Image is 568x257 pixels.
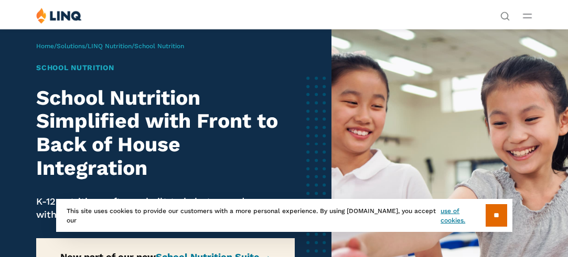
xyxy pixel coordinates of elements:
span: School Nutrition [134,42,184,50]
h1: School Nutrition [36,62,295,73]
a: LINQ Nutrition [88,42,132,50]
span: / / / [36,42,184,50]
a: Solutions [57,42,85,50]
button: Open Search Bar [500,10,510,20]
img: LINQ | K‑12 Software [36,7,82,24]
p: K-12 nutrition software built to help teams do more with less, maximize efficiency, and ensure co... [36,195,295,221]
a: Home [36,42,54,50]
nav: Utility Navigation [500,7,510,20]
button: Open Main Menu [523,10,532,21]
h2: School Nutrition Simplified with Front to Back of House Integration [36,86,295,181]
a: use of cookies. [441,206,485,225]
div: This site uses cookies to provide our customers with a more personal experience. By using [DOMAIN... [56,199,512,232]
